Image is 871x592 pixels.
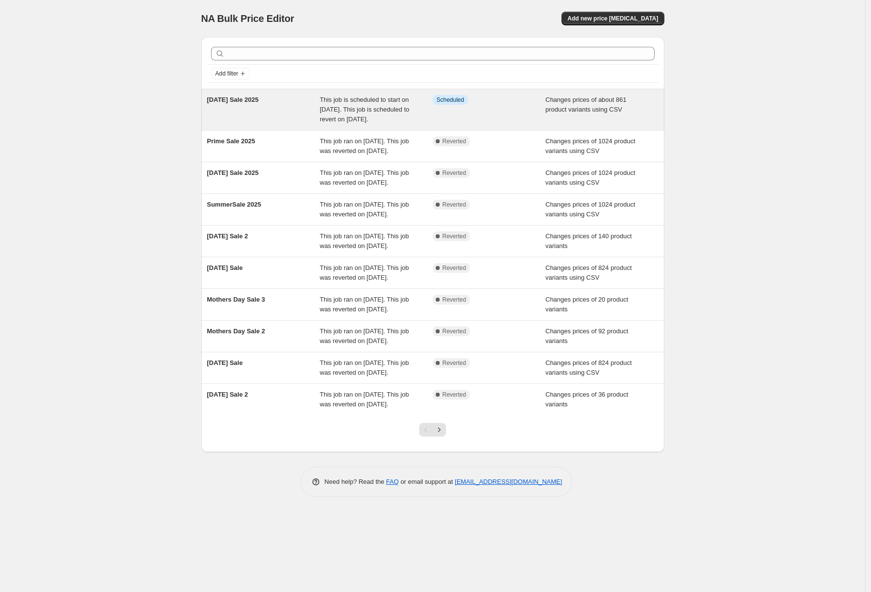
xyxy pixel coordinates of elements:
[320,391,409,408] span: This job ran on [DATE]. This job was reverted on [DATE].
[207,96,259,103] span: [DATE] Sale 2025
[443,169,466,177] span: Reverted
[545,169,635,186] span: Changes prices of 1024 product variants using CSV
[207,169,259,176] span: [DATE] Sale 2025
[545,264,632,281] span: Changes prices of 824 product variants using CSV
[545,201,635,218] span: Changes prices of 1024 product variants using CSV
[455,478,562,485] a: [EMAIL_ADDRESS][DOMAIN_NAME]
[320,96,409,123] span: This job is scheduled to start on [DATE]. This job is scheduled to revert on [DATE].
[207,201,261,208] span: SummerSale 2025
[320,137,409,154] span: This job ran on [DATE]. This job was reverted on [DATE].
[207,327,265,335] span: Mothers Day Sale 2
[443,391,466,399] span: Reverted
[545,327,628,344] span: Changes prices of 92 product variants
[567,15,658,22] span: Add new price [MEDICAL_DATA]
[211,68,250,79] button: Add filter
[320,327,409,344] span: This job ran on [DATE]. This job was reverted on [DATE].
[443,327,466,335] span: Reverted
[561,12,664,25] button: Add new price [MEDICAL_DATA]
[545,296,628,313] span: Changes prices of 20 product variants
[207,359,243,366] span: [DATE] Sale
[207,137,255,145] span: Prime Sale 2025
[320,169,409,186] span: This job ran on [DATE]. This job was reverted on [DATE].
[432,423,446,437] button: Next
[437,96,465,104] span: Scheduled
[320,201,409,218] span: This job ran on [DATE]. This job was reverted on [DATE].
[443,201,466,209] span: Reverted
[443,296,466,304] span: Reverted
[443,359,466,367] span: Reverted
[545,391,628,408] span: Changes prices of 36 product variants
[207,391,248,398] span: [DATE] Sale 2
[207,232,248,240] span: [DATE] Sale 2
[545,96,626,113] span: Changes prices of about 861 product variants using CSV
[320,296,409,313] span: This job ran on [DATE]. This job was reverted on [DATE].
[320,264,409,281] span: This job ran on [DATE]. This job was reverted on [DATE].
[443,232,466,240] span: Reverted
[215,70,238,77] span: Add filter
[545,359,632,376] span: Changes prices of 824 product variants using CSV
[320,232,409,249] span: This job ran on [DATE]. This job was reverted on [DATE].
[399,478,455,485] span: or email support at
[386,478,399,485] a: FAQ
[207,296,265,303] span: Mothers Day Sale 3
[419,423,446,437] nav: Pagination
[545,137,635,154] span: Changes prices of 1024 product variants using CSV
[320,359,409,376] span: This job ran on [DATE]. This job was reverted on [DATE].
[443,137,466,145] span: Reverted
[545,232,632,249] span: Changes prices of 140 product variants
[443,264,466,272] span: Reverted
[325,478,387,485] span: Need help? Read the
[207,264,243,271] span: [DATE] Sale
[201,13,294,24] span: NA Bulk Price Editor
